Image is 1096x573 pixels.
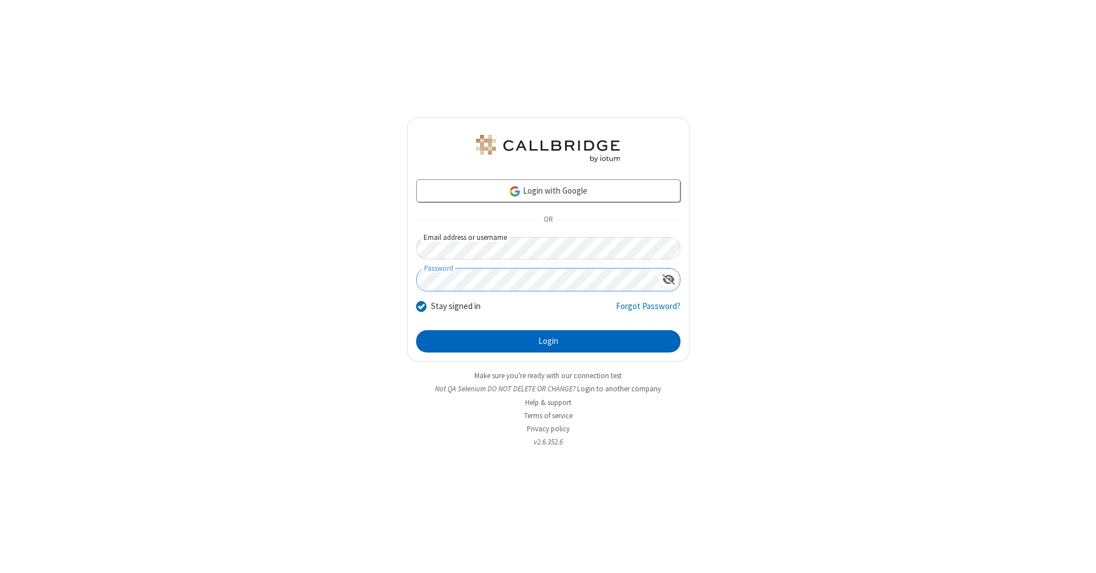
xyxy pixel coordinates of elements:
[658,269,680,290] div: Show password
[577,383,661,394] button: Login to another company
[431,300,481,313] label: Stay signed in
[525,398,571,407] a: Help & support
[527,424,570,434] a: Privacy policy
[474,371,622,380] a: Make sure you're ready with our connection test
[416,237,680,259] input: Email address or username
[417,269,658,291] input: Password
[407,436,690,447] li: v2.6.352.6
[616,300,680,322] a: Forgot Password?
[509,185,521,198] img: google-icon.png
[474,135,622,162] img: QA Selenium DO NOT DELETE OR CHANGE
[416,179,680,202] a: Login with Google
[539,212,557,228] span: OR
[416,330,680,353] button: Login
[524,411,573,420] a: Terms of service
[407,383,690,394] li: Not QA Selenium DO NOT DELETE OR CHANGE?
